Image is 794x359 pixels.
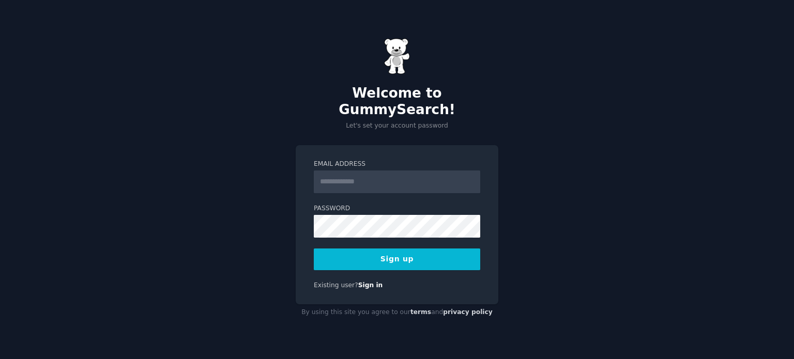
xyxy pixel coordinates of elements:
p: Let's set your account password [296,121,498,131]
h2: Welcome to GummySearch! [296,85,498,118]
img: Gummy Bear [384,38,410,74]
span: Existing user? [314,282,358,289]
label: Email Address [314,160,480,169]
button: Sign up [314,248,480,270]
div: By using this site you agree to our and [296,304,498,321]
label: Password [314,204,480,213]
a: Sign in [358,282,383,289]
a: terms [410,308,431,316]
a: privacy policy [443,308,493,316]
